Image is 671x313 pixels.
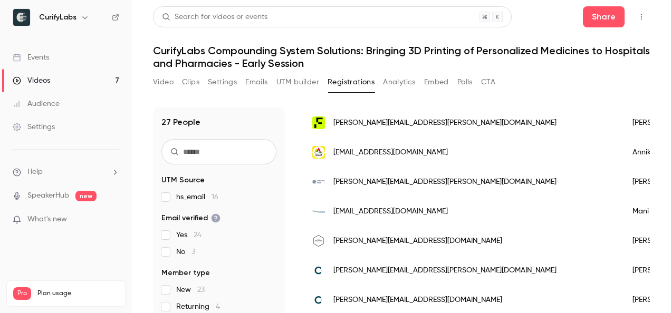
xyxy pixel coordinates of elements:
span: [PERSON_NAME][EMAIL_ADDRESS][PERSON_NAME][DOMAIN_NAME] [333,265,557,276]
span: Member type [161,268,210,278]
li: help-dropdown-opener [13,167,119,178]
button: CTA [481,74,495,91]
span: What's new [27,214,67,225]
button: Polls [457,74,473,91]
span: [PERSON_NAME][EMAIL_ADDRESS][PERSON_NAME][DOMAIN_NAME] [333,118,557,129]
span: hs_email [176,192,218,202]
button: Top Bar Actions [633,8,650,25]
img: curifylabs.com [312,264,325,277]
span: 7 [103,301,107,308]
span: UTM Source [161,175,205,185]
div: Search for videos or events [162,12,267,23]
button: Analytics [383,74,416,91]
button: Emails [245,74,267,91]
span: [EMAIL_ADDRESS][DOMAIN_NAME] [333,206,448,217]
span: [PERSON_NAME][EMAIL_ADDRESS][PERSON_NAME][DOMAIN_NAME] [333,177,557,188]
span: New [176,285,205,295]
a: SpeakerHub [27,190,69,201]
button: Clips [182,74,199,91]
span: Returning [176,301,220,312]
span: 24 [194,231,202,239]
img: CurifyLabs [13,9,30,26]
button: Embed [424,74,449,91]
span: [EMAIL_ADDRESS][DOMAIN_NAME] [333,147,448,158]
p: Videos [13,300,33,309]
span: Yes [176,230,202,240]
span: 3 [191,248,195,256]
span: Email verified [161,213,221,223]
span: new [75,191,97,201]
div: Settings [13,122,55,132]
img: uk-koeln.de [312,175,325,188]
span: [PERSON_NAME][EMAIL_ADDRESS][DOMAIN_NAME] [333,295,502,306]
h1: 27 People [161,116,200,129]
span: 4 [216,303,220,310]
button: Video [153,74,174,91]
div: Audience [13,99,60,109]
span: Help [27,167,43,178]
button: UTM builder [276,74,319,91]
div: Events [13,52,49,63]
button: Settings [208,74,237,91]
span: [PERSON_NAME][EMAIL_ADDRESS][DOMAIN_NAME] [333,236,502,247]
span: 23 [197,286,205,294]
iframe: Noticeable Trigger [107,215,119,224]
button: Registrations [328,74,375,91]
span: Pro [13,287,31,300]
img: post-apotheke-kassel.de [312,146,325,159]
span: No [176,247,195,257]
h6: CurifyLabs [39,12,76,23]
img: curifylabs.com [312,294,325,306]
img: luks.ch [312,205,325,218]
span: 16 [212,193,218,201]
img: dr-hysek.ch [312,234,325,247]
span: Plan usage [37,289,119,298]
img: fu-berlin.de [312,116,325,129]
p: / 90 [103,300,119,309]
div: Videos [13,75,50,86]
h1: CurifyLabs Compounding System Solutions: Bringing 3D Printing of Personalized Medicines to Hospit... [153,44,650,70]
button: Share [583,6,625,27]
